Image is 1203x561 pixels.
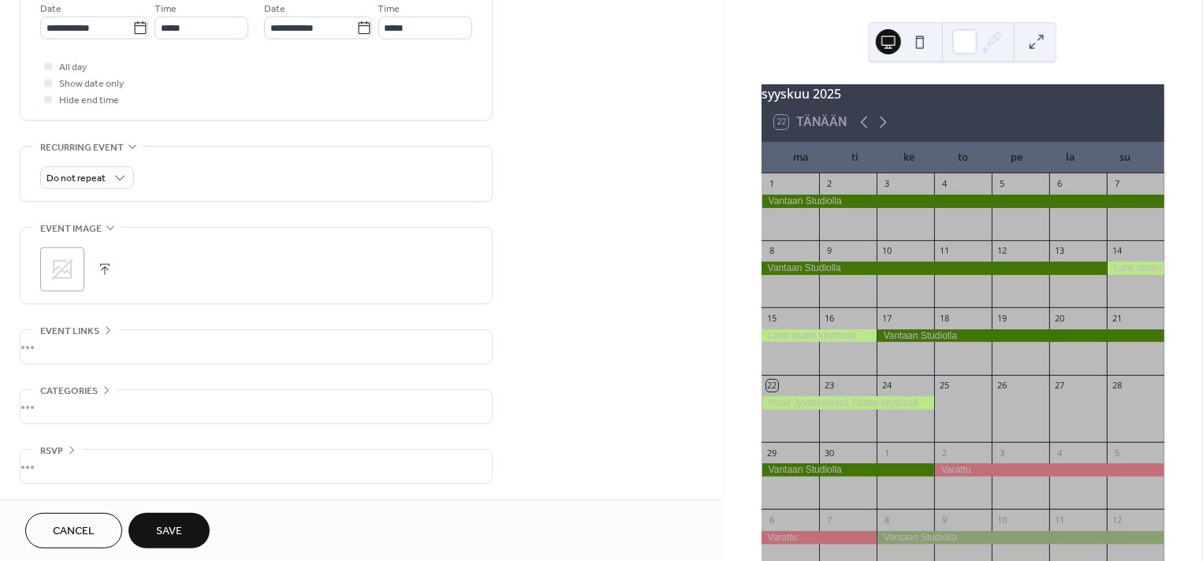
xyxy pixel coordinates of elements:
div: ••• [20,450,492,483]
button: Save [128,513,210,548]
div: Varattu [762,531,877,544]
div: la [1044,142,1097,173]
span: Hide end time [59,93,119,110]
div: 26 [996,380,1008,392]
div: Vantaan Studiolla [877,329,1164,343]
div: 19 [996,312,1008,324]
div: 13 [1054,245,1066,257]
div: 4 [939,178,951,190]
div: ke [882,142,936,173]
div: 28 [1112,380,1123,392]
div: ; [40,247,84,292]
span: Cancel [53,524,95,541]
div: 22 [766,380,778,392]
div: to [936,142,989,173]
div: 7 [1112,178,1123,190]
div: 3 [881,178,893,190]
div: 10 [881,245,893,257]
div: 2 [824,178,836,190]
div: ti [828,142,881,173]
span: Time [378,2,400,18]
div: 6 [766,514,778,526]
div: 1 [766,178,778,190]
div: 15 [766,312,778,324]
div: 17 [881,312,893,324]
button: Cancel [25,513,122,548]
div: syyskuu 2025 [762,84,1164,103]
div: 3 [996,447,1008,459]
span: Do not repeat [47,170,106,188]
div: 2 [939,447,951,459]
div: ••• [20,330,492,363]
span: Recurring event [40,139,124,156]
div: 25 [939,380,951,392]
div: 7 [824,514,836,526]
div: Lahti studio käytössä [1107,262,1164,275]
div: 20 [1054,312,1066,324]
span: All day [59,60,87,76]
div: Vantaan Studiolla [762,463,934,477]
div: 18 [939,312,951,324]
div: 11 [939,245,951,257]
div: 9 [939,514,951,526]
div: 12 [1112,514,1123,526]
div: 23 [824,380,836,392]
span: Categories [40,383,98,399]
div: 9 [824,245,836,257]
div: 16 [824,312,836,324]
div: Lahti studio käytössä [762,329,877,343]
div: ••• [20,390,492,423]
div: Vantaan Studiolla [877,531,1164,544]
div: 10 [996,514,1008,526]
div: 6 [1054,178,1066,190]
div: 21 [1112,312,1123,324]
div: Varattu [934,463,1164,477]
span: Date [40,2,61,18]
span: Date [264,2,285,18]
div: ma [774,142,828,173]
span: Show date only [59,76,124,93]
div: Incall Jyväskylässä Studio käytössä [762,396,934,410]
div: Vantaan Studiolla [762,195,1164,208]
div: pe [990,142,1044,173]
div: 12 [996,245,1008,257]
span: RSVP [40,443,63,459]
div: su [1098,142,1152,173]
div: 4 [1054,447,1066,459]
div: 27 [1054,380,1066,392]
div: 24 [881,380,893,392]
span: Time [155,2,177,18]
div: 5 [996,178,1008,190]
div: 1 [881,447,893,459]
span: Save [156,524,182,541]
span: Event links [40,323,99,340]
div: 14 [1112,245,1123,257]
div: 5 [1112,447,1123,459]
div: 11 [1054,514,1066,526]
div: Vantaan Studiolla [762,262,1107,275]
div: 8 [766,245,778,257]
div: 8 [881,514,893,526]
div: 30 [824,447,836,459]
span: Event image [40,221,102,237]
div: 29 [766,447,778,459]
